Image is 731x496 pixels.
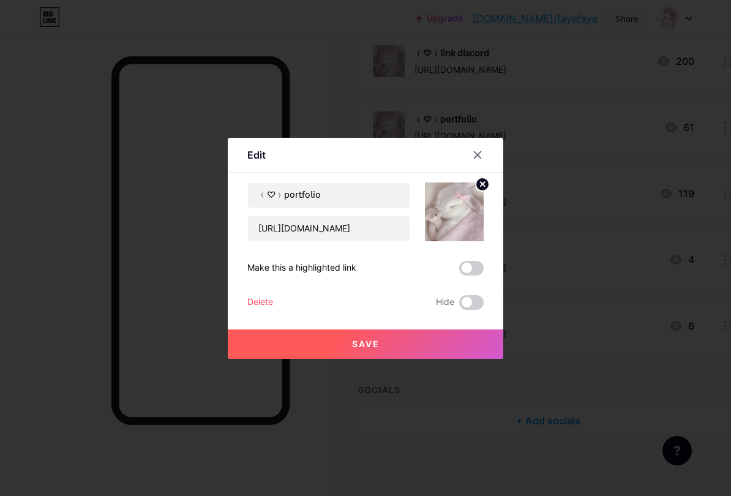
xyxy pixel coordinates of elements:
img: link_thumbnail [425,182,484,241]
div: Make this a highlighted link [247,261,356,276]
span: Hide [436,295,454,310]
button: Save [228,329,503,359]
input: Title [248,183,410,208]
input: URL [248,216,410,241]
div: Delete [247,295,273,310]
span: Save [352,339,380,349]
div: Edit [247,148,266,162]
